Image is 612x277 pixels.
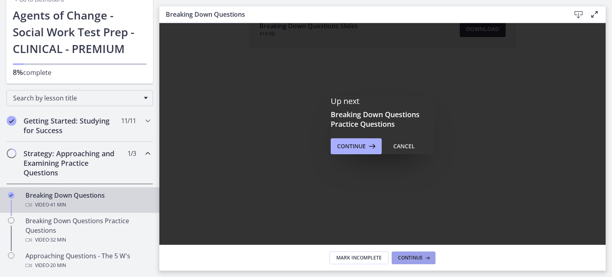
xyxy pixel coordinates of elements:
div: Approaching Questions - The 5 W's [25,251,150,270]
button: Show more buttons [228,27,243,40]
button: Continue [392,251,435,264]
p: Up next [331,96,434,106]
span: 1 / 3 [127,149,136,158]
i: Completed [8,192,14,198]
h3: Breaking Down Questions [166,10,558,19]
span: · 32 min [49,235,66,245]
button: Mark Incomplete [330,251,388,264]
button: Play Video: cbe18pht4o1cl02sia30.mp4 [216,9,231,18]
button: Cancel [387,138,421,154]
span: Continue [398,255,423,261]
div: Video [25,261,150,270]
div: Video [25,200,150,210]
h3: Breaking Down Questions Practice Questions [331,110,434,129]
h2: Getting Started: Studying for Success [24,116,121,135]
div: Video [25,235,150,245]
div: Playbar [218,27,224,40]
div: Search by lesson title [6,90,153,106]
span: · 20 min [49,261,66,270]
button: Continue [331,138,382,154]
p: complete [13,67,147,77]
span: 11 / 11 [121,116,136,126]
div: Breaking Down Questions [25,191,150,210]
div: Cancel [393,141,415,151]
div: Breaking Down Questions Practice Questions [25,216,150,245]
h1: Agents of Change - Social Work Test Prep - CLINICAL - PREMIUM [13,7,147,57]
h2: Strategy: Approaching and Examining Practice Questions [24,149,121,177]
span: Mark Incomplete [336,255,382,261]
i: Completed [7,116,16,126]
span: · 41 min [49,200,66,210]
span: 8% [13,67,23,77]
span: Search by lesson title [13,94,140,102]
span: Continue [337,141,366,151]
